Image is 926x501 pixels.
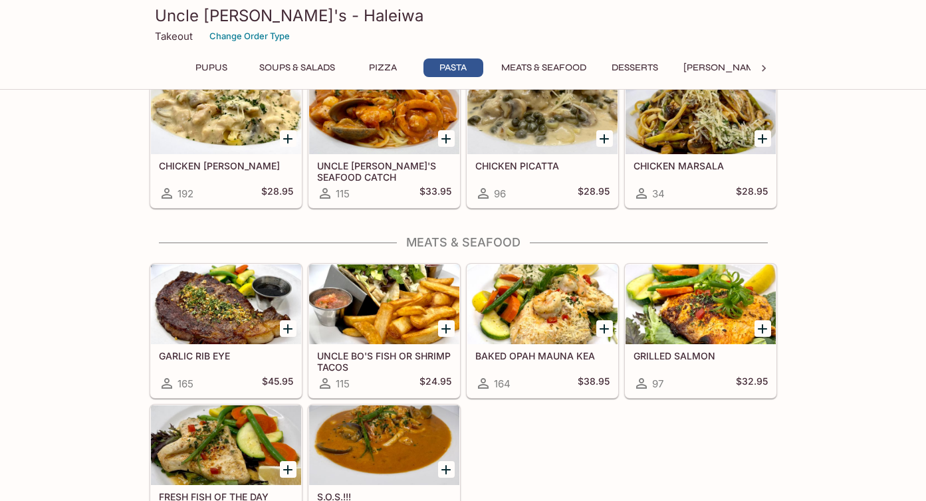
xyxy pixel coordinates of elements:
h5: UNCLE [PERSON_NAME]'S SEAFOOD CATCH [317,160,451,182]
a: GRILLED SALMON97$32.95 [625,264,776,398]
div: GRILLED SALMON [626,264,776,344]
button: Add CHICKEN MARSALA [754,130,771,147]
button: Add S.O.S.!!! [438,461,455,478]
button: Change Order Type [203,26,296,47]
h5: $45.95 [262,375,293,391]
div: GARLIC RIB EYE [151,264,301,344]
a: UNCLE [PERSON_NAME]'S SEAFOOD CATCH115$33.95 [308,74,460,208]
h4: MEATS & SEAFOOD [150,235,777,250]
button: Add UNCLE BO'S SEAFOOD CATCH [438,130,455,147]
div: CHICKEN ALFREDO [151,74,301,154]
div: UNCLE BO'S FISH OR SHRIMP TACOS [309,264,459,344]
button: Add BAKED OPAH MAUNA KEA [596,320,613,337]
a: CHICKEN MARSALA34$28.95 [625,74,776,208]
h5: CHICKEN [PERSON_NAME] [159,160,293,171]
div: S.O.S.!!! [309,405,459,485]
span: 96 [494,187,506,200]
div: FRESH FISH OF THE DAY [151,405,301,485]
button: MEATS & SEAFOOD [494,58,594,77]
div: UNCLE BO'S SEAFOOD CATCH [309,74,459,154]
h5: UNCLE BO'S FISH OR SHRIMP TACOS [317,350,451,372]
span: 164 [494,377,511,390]
button: PIZZA [353,58,413,77]
button: Add UNCLE BO'S FISH OR SHRIMP TACOS [438,320,455,337]
h5: $32.95 [736,375,768,391]
div: BAKED OPAH MAUNA KEA [467,264,618,344]
h5: $28.95 [578,185,610,201]
a: CHICKEN PICATTA96$28.95 [467,74,618,208]
h5: $38.95 [578,375,610,391]
h5: GARLIC RIB EYE [159,350,293,361]
a: GARLIC RIB EYE165$45.95 [150,264,302,398]
button: Add FRESH FISH OF THE DAY [280,461,296,478]
h5: GRILLED SALMON [634,350,768,361]
div: CHICKEN PICATTA [467,74,618,154]
h5: CHICKEN PICATTA [475,160,610,171]
button: [PERSON_NAME] [676,58,771,77]
span: 165 [177,377,193,390]
button: Add CHICKEN PICATTA [596,130,613,147]
p: Takeout [155,30,193,43]
span: 192 [177,187,193,200]
a: CHICKEN [PERSON_NAME]192$28.95 [150,74,302,208]
span: 115 [336,377,350,390]
h5: $28.95 [736,185,768,201]
button: DESSERTS [604,58,665,77]
button: PASTA [423,58,483,77]
span: 34 [652,187,665,200]
button: PUPUS [181,58,241,77]
a: BAKED OPAH MAUNA KEA164$38.95 [467,264,618,398]
h5: CHICKEN MARSALA [634,160,768,171]
h5: BAKED OPAH MAUNA KEA [475,350,610,361]
span: 97 [652,377,663,390]
h5: $24.95 [419,375,451,391]
h5: $33.95 [419,185,451,201]
span: 115 [336,187,350,200]
div: CHICKEN MARSALA [626,74,776,154]
button: Add GRILLED SALMON [754,320,771,337]
h3: Uncle [PERSON_NAME]'s - Haleiwa [155,5,772,26]
button: SOUPS & SALADS [252,58,342,77]
a: UNCLE BO'S FISH OR SHRIMP TACOS115$24.95 [308,264,460,398]
button: Add CHICKEN ALFREDO [280,130,296,147]
button: Add GARLIC RIB EYE [280,320,296,337]
h5: $28.95 [261,185,293,201]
